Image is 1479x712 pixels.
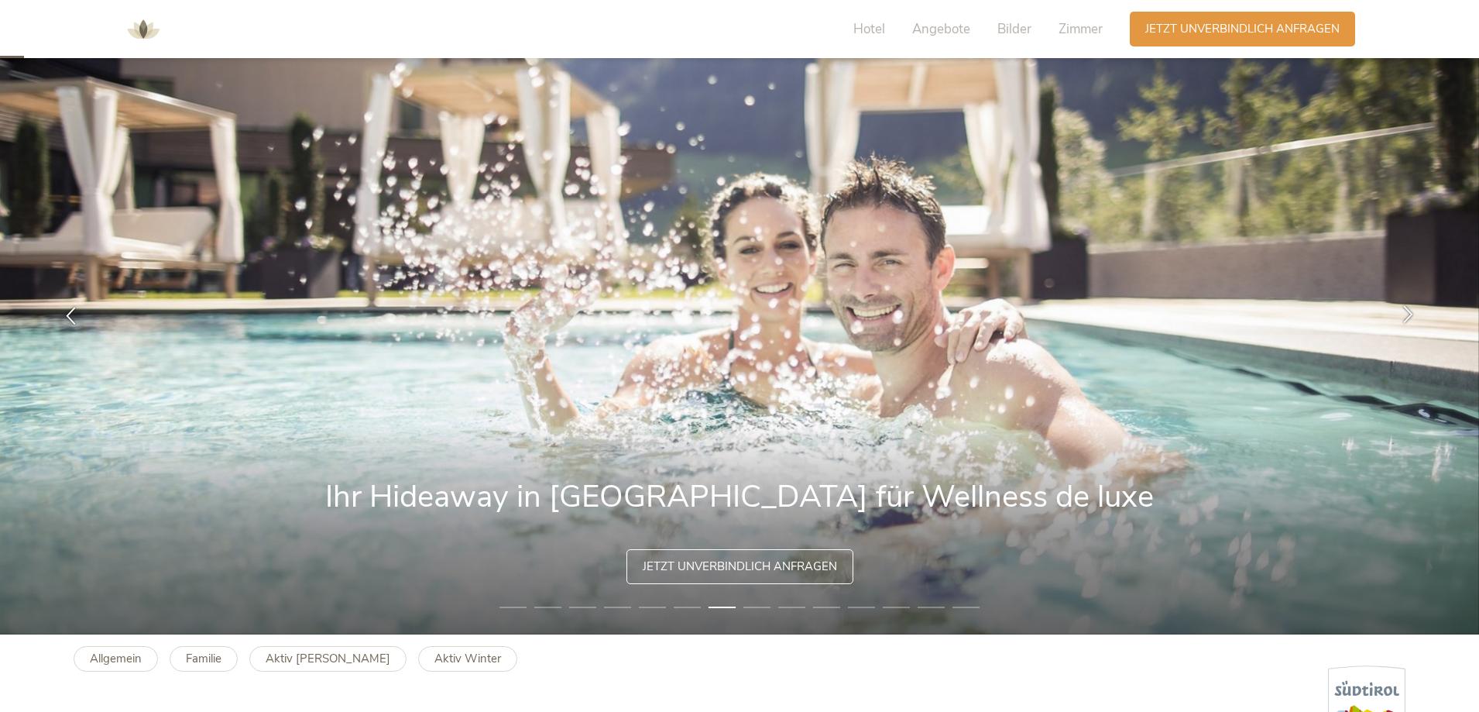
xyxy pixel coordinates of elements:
[249,646,407,672] a: Aktiv [PERSON_NAME]
[1145,21,1340,37] span: Jetzt unverbindlich anfragen
[997,20,1031,38] span: Bilder
[1059,20,1103,38] span: Zimmer
[266,651,390,666] b: Aktiv [PERSON_NAME]
[853,20,885,38] span: Hotel
[434,651,501,666] b: Aktiv Winter
[912,20,970,38] span: Angebote
[418,646,517,672] a: Aktiv Winter
[90,651,142,666] b: Allgemein
[74,646,158,672] a: Allgemein
[120,23,166,34] a: AMONTI & LUNARIS Wellnessresort
[170,646,238,672] a: Familie
[643,559,837,575] span: Jetzt unverbindlich anfragen
[186,651,221,666] b: Familie
[120,6,166,53] img: AMONTI & LUNARIS Wellnessresort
